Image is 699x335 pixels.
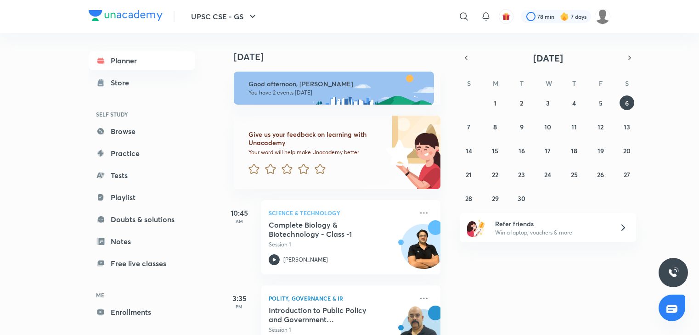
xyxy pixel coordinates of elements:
abbr: September 18, 2025 [571,146,577,155]
button: September 15, 2025 [488,143,502,158]
button: September 22, 2025 [488,167,502,182]
h5: Introduction to Public Policy and Government Interventions [269,306,383,324]
abbr: September 28, 2025 [465,194,472,203]
h6: Refer friends [495,219,608,229]
abbr: September 11, 2025 [571,123,577,131]
p: [PERSON_NAME] [283,256,328,264]
p: AM [221,218,258,224]
img: Kiran Saini [595,9,610,24]
button: September 20, 2025 [620,143,634,158]
abbr: Tuesday [520,79,524,88]
abbr: September 20, 2025 [623,146,631,155]
button: September 7, 2025 [462,119,476,134]
a: Practice [89,144,195,162]
button: September 2, 2025 [514,95,529,110]
button: September 4, 2025 [567,95,581,110]
abbr: September 26, 2025 [597,170,604,179]
button: September 25, 2025 [567,167,581,182]
img: Avatar [401,229,445,273]
a: Doubts & solutions [89,210,195,229]
button: September 28, 2025 [462,191,476,206]
a: Playlist [89,188,195,207]
img: avatar [502,12,510,21]
abbr: September 29, 2025 [492,194,499,203]
h6: Good afternoon, [PERSON_NAME] [248,80,426,88]
h6: SELF STUDY [89,106,195,122]
abbr: September 1, 2025 [494,99,496,107]
abbr: September 24, 2025 [544,170,551,179]
button: September 14, 2025 [462,143,476,158]
button: September 3, 2025 [541,95,555,110]
a: Company Logo [89,10,163,23]
button: September 5, 2025 [593,95,608,110]
div: Store [111,77,135,88]
abbr: Thursday [572,79,576,88]
a: Tests [89,166,195,184]
button: September 24, 2025 [541,167,555,182]
abbr: September 25, 2025 [571,170,578,179]
h5: Complete Biology & Biotechnology - Class -1 [269,220,383,239]
abbr: September 7, 2025 [467,123,470,131]
button: September 13, 2025 [620,119,634,134]
abbr: September 22, 2025 [492,170,498,179]
abbr: September 13, 2025 [624,123,630,131]
p: PM [221,304,258,309]
h6: ME [89,287,195,303]
abbr: September 12, 2025 [598,123,603,131]
button: September 12, 2025 [593,119,608,134]
p: Session 1 [269,240,413,249]
abbr: September 27, 2025 [624,170,630,179]
button: September 6, 2025 [620,95,634,110]
abbr: September 19, 2025 [598,146,604,155]
a: Enrollments [89,303,195,321]
img: ttu [668,267,679,278]
span: [DATE] [533,52,563,64]
abbr: September 3, 2025 [546,99,550,107]
abbr: Sunday [467,79,471,88]
abbr: Friday [599,79,603,88]
button: September 29, 2025 [488,191,502,206]
p: Polity, Governance & IR [269,293,413,304]
button: UPSC CSE - GS [186,7,264,26]
button: September 21, 2025 [462,167,476,182]
abbr: September 15, 2025 [492,146,498,155]
h5: 10:45 [221,207,258,218]
img: feedback_image [355,116,440,189]
h5: 3:35 [221,293,258,304]
button: September 27, 2025 [620,167,634,182]
button: avatar [499,9,513,24]
button: September 16, 2025 [514,143,529,158]
img: Company Logo [89,10,163,21]
button: September 11, 2025 [567,119,581,134]
abbr: September 14, 2025 [466,146,472,155]
abbr: September 21, 2025 [466,170,472,179]
abbr: Saturday [625,79,629,88]
button: [DATE] [473,51,623,64]
p: Win a laptop, vouchers & more [495,229,608,237]
a: Planner [89,51,195,70]
button: September 8, 2025 [488,119,502,134]
abbr: September 5, 2025 [599,99,603,107]
button: September 18, 2025 [567,143,581,158]
img: referral [467,218,485,237]
button: September 1, 2025 [488,95,502,110]
abbr: Monday [493,79,498,88]
button: September 17, 2025 [541,143,555,158]
a: Store [89,73,195,92]
abbr: Wednesday [546,79,552,88]
a: Free live classes [89,254,195,273]
abbr: September 6, 2025 [625,99,629,107]
p: You have 2 events [DATE] [248,89,426,96]
img: afternoon [234,72,434,105]
a: Browse [89,122,195,140]
button: September 19, 2025 [593,143,608,158]
abbr: September 4, 2025 [572,99,576,107]
button: September 23, 2025 [514,167,529,182]
abbr: September 16, 2025 [519,146,525,155]
p: Session 1 [269,326,413,334]
button: September 26, 2025 [593,167,608,182]
p: Science & Technology [269,207,413,218]
abbr: September 8, 2025 [493,123,497,131]
abbr: September 2, 2025 [520,99,523,107]
img: streak [560,12,569,21]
